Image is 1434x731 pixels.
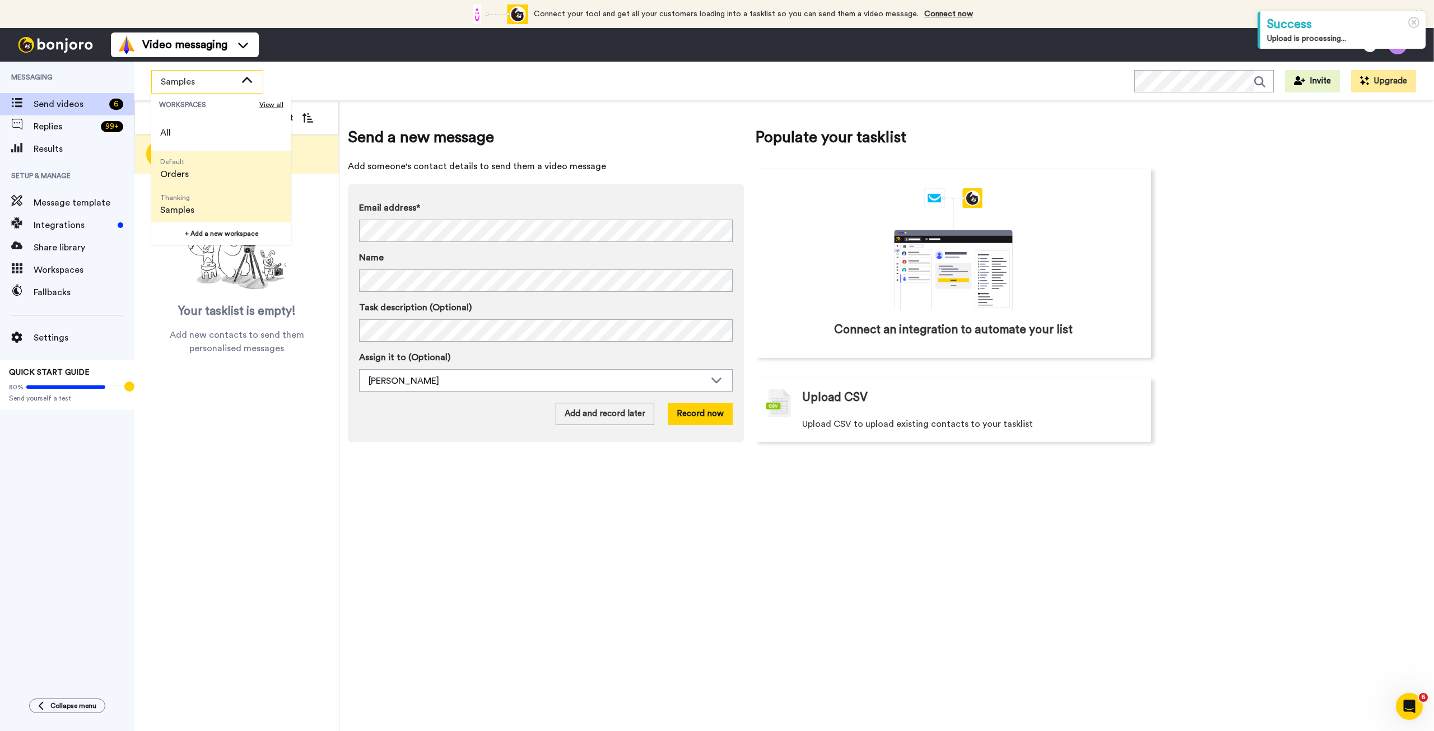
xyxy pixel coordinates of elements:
[834,322,1073,338] span: Connect an integration to automate your list
[359,301,733,314] label: Task description (Optional)
[668,403,733,425] button: Record now
[13,37,97,53] img: bj-logo-header-white.svg
[869,188,1037,310] div: animation
[124,381,134,392] div: Tooltip anchor
[348,126,744,148] span: Send a new message
[159,100,259,109] span: WORKSPACES
[1267,16,1419,33] div: Success
[109,99,123,110] div: 6
[34,241,134,254] span: Share library
[802,417,1033,431] span: Upload CSV to upload existing contacts to your tasklist
[34,286,134,299] span: Fallbacks
[1396,693,1423,720] iframe: Intercom live chat
[160,203,194,217] span: Samples
[34,263,134,277] span: Workspaces
[101,121,123,132] div: 99 +
[160,167,189,181] span: Orders
[29,699,105,713] button: Collapse menu
[9,369,90,376] span: QUICK START GUIDE
[142,37,227,53] span: Video messaging
[34,218,113,232] span: Integrations
[1351,70,1416,92] button: Upgrade
[34,331,134,344] span: Settings
[359,201,733,215] label: Email address*
[359,351,733,364] label: Assign it to (Optional)
[369,374,705,388] div: [PERSON_NAME]
[467,4,528,24] div: animation
[1419,693,1428,702] span: 6
[755,126,1151,148] span: Populate your tasklist
[151,328,322,355] span: Add new contacts to send them personalised messages
[34,196,134,209] span: Message template
[50,701,96,710] span: Collapse menu
[181,205,293,295] img: ready-set-action.png
[556,403,654,425] button: Add and record later
[178,303,296,320] span: Your tasklist is empty!
[802,389,868,406] span: Upload CSV
[766,389,791,417] img: csv-grey.png
[161,75,236,89] span: Samples
[359,251,384,264] span: Name
[34,142,134,156] span: Results
[34,120,96,133] span: Replies
[259,100,283,109] span: View all
[1267,33,1419,44] div: Upload is processing...
[534,10,919,18] span: Connect your tool and get all your customers loading into a tasklist so you can send them a video...
[160,157,189,166] span: Default
[160,193,194,202] span: Thanking
[9,394,125,403] span: Send yourself a test
[151,222,291,245] button: + Add a new workspace
[9,383,24,392] span: 80%
[924,10,973,18] a: Connect now
[160,126,171,139] span: All
[1285,70,1340,92] button: Invite
[34,97,105,111] span: Send videos
[118,36,136,54] img: vm-color.svg
[348,160,744,173] span: Add someone's contact details to send them a video message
